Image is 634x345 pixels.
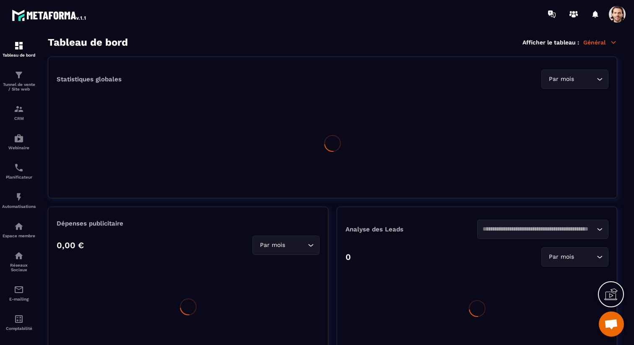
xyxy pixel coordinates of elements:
[576,75,595,84] input: Search for option
[14,104,24,114] img: formation
[2,53,36,57] p: Tableau de bord
[2,204,36,209] p: Automatisations
[258,241,287,250] span: Par mois
[541,70,608,89] div: Search for option
[576,252,595,262] input: Search for option
[2,308,36,337] a: accountantaccountantComptabilité
[2,127,36,156] a: automationsautomationsWebinaire
[2,186,36,215] a: automationsautomationsAutomatisations
[14,251,24,261] img: social-network
[14,221,24,231] img: automations
[48,36,128,48] h3: Tableau de bord
[346,252,351,262] p: 0
[2,98,36,127] a: formationformationCRM
[2,215,36,244] a: automationsautomationsEspace membre
[14,41,24,51] img: formation
[287,241,306,250] input: Search for option
[2,263,36,272] p: Réseaux Sociaux
[522,39,579,46] p: Afficher le tableau :
[2,116,36,121] p: CRM
[2,145,36,150] p: Webinaire
[12,8,87,23] img: logo
[346,226,477,233] p: Analyse des Leads
[14,70,24,80] img: formation
[57,240,84,250] p: 0,00 €
[599,311,624,337] a: Ouvrir le chat
[2,326,36,331] p: Comptabilité
[547,252,576,262] span: Par mois
[2,244,36,278] a: social-networksocial-networkRéseaux Sociaux
[14,285,24,295] img: email
[547,75,576,84] span: Par mois
[2,297,36,301] p: E-mailing
[483,225,595,234] input: Search for option
[2,233,36,238] p: Espace membre
[2,34,36,64] a: formationformationTableau de bord
[2,156,36,186] a: schedulerschedulerPlanificateur
[14,314,24,324] img: accountant
[57,75,122,83] p: Statistiques globales
[14,192,24,202] img: automations
[477,220,609,239] div: Search for option
[541,247,608,267] div: Search for option
[57,220,320,227] p: Dépenses publicitaire
[14,163,24,173] img: scheduler
[583,39,617,46] p: Général
[14,133,24,143] img: automations
[252,236,320,255] div: Search for option
[2,175,36,179] p: Planificateur
[2,278,36,308] a: emailemailE-mailing
[2,64,36,98] a: formationformationTunnel de vente / Site web
[2,82,36,91] p: Tunnel de vente / Site web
